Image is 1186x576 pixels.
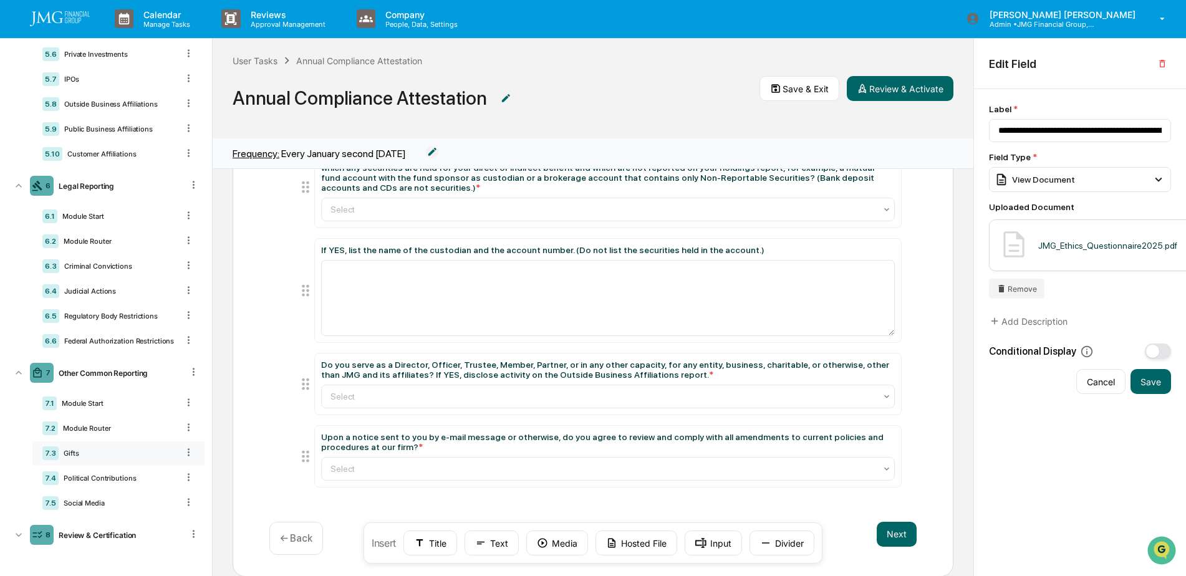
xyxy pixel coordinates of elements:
div: 7.5 [42,496,59,510]
div: If YES, list the name of the custodian and the account number. (Do not list the securities held i... [321,245,895,255]
a: 🖐️Preclearance [7,250,85,272]
div: We're available if you need us! [56,108,171,118]
div: Insert [364,522,822,564]
span: Pylon [124,309,151,319]
button: Remove [989,279,1044,299]
div: Regulatory Body Restrictions [59,312,178,320]
div: 6.5 [42,309,59,323]
button: See all [193,136,227,151]
div: Political Contributions [59,474,178,482]
div: 7.3 [42,446,59,460]
p: People, Data, Settings [375,20,464,29]
div: Public Business Affiliations [59,125,178,133]
iframe: Open customer support [1146,535,1180,569]
span: Attestations [103,255,155,267]
div: Customer Affiliations [62,150,178,158]
p: Admin • JMG Financial Group, Ltd. [980,20,1096,29]
span: • [104,203,108,213]
img: 8933085812038_c878075ebb4cc5468115_72.jpg [26,95,49,118]
div: Label [989,104,1171,114]
div: 6.4 [42,284,59,298]
div: 6.1 [42,209,57,223]
div: 6.2 [42,234,59,248]
button: Review & Activate [847,76,953,101]
div: Do you serve as a Director, Officer, Trustee, Member, Partner, or in any other capacity, for any ... [321,360,895,380]
div: User Tasks [233,55,277,66]
div: Do you (or your immediate family members residing in the same household with you) have any accoun... [315,146,901,228]
div: 8 [46,530,51,539]
div: 5.6 [42,47,59,61]
div: Legal Reporting [54,181,183,191]
img: Additional Document Icon [499,92,512,105]
div: Module Start [57,399,178,408]
div: Past conversations [12,138,84,148]
a: 🗄️Attestations [85,250,160,272]
button: Start new chat [212,99,227,114]
div: Upon a notice sent to you by e-mail message or otherwise, do you agree to review and comply with ... [315,426,901,487]
div: Field Type [989,152,1171,162]
p: Approval Management [241,20,332,29]
div: 🔎 [12,280,22,290]
div: 7.2 [42,421,58,435]
span: [DATE] [110,203,136,213]
div: If YES, list the name of the custodian and the account number. (Do not list the securities held i... [315,239,901,342]
p: Company [375,9,464,20]
img: Document Icon [998,229,1029,260]
div: Federal Authorization Restrictions [59,337,178,345]
img: 1746055101610-c473b297-6a78-478c-a979-82029cc54cd1 [25,204,35,214]
span: Data Lookup [25,279,79,291]
div: Upon a notice sent to you by e-mail message or otherwise, do you agree to review and comply with ... [321,432,895,452]
span: Preclearance [25,255,80,267]
div: Judicial Actions [59,287,178,295]
button: Media [526,530,588,555]
button: Cancel [1076,369,1126,394]
div: 6.6 [42,334,59,348]
div: Annual Compliance Attestation [296,55,422,66]
img: Jack Rasmussen [12,191,32,211]
span: • [168,170,172,180]
span: [PERSON_NAME] [39,203,101,213]
p: Manage Tasks [133,20,196,29]
div: Annual Compliance Attestation [233,87,487,109]
div: Every January second [DATE] [233,148,406,160]
div: Private Investments [59,50,178,59]
div: JMG_Ethics_Questionnaire2025.pdf [1038,241,1177,251]
div: Social Media [59,499,178,507]
div: 6.3 [42,259,59,273]
div: 5.7 [42,72,59,86]
p: Reviews [241,9,332,20]
img: logo [30,11,90,26]
div: 5.9 [42,122,59,136]
div: 7.4 [42,471,59,485]
p: How can we help? [12,26,227,46]
div: 6 [46,181,51,190]
div: Uploaded Document [989,202,1171,212]
div: Criminal Convictions [59,262,178,271]
button: Save [1131,369,1171,394]
button: Save & Exit [759,76,839,101]
img: Edit reporting range icon [426,146,438,158]
div: Other Common Reporting [54,368,183,378]
div: Review & Certification [54,530,183,540]
span: Frequency: [233,148,279,160]
div: Module Router [59,237,178,246]
p: [PERSON_NAME] [PERSON_NAME] [980,9,1142,20]
button: Next [877,522,917,547]
p: ← Back [280,532,312,544]
button: Hosted File [595,530,677,555]
div: IPOs [59,75,178,84]
p: Calendar [133,9,196,20]
div: 🖐️ [12,256,22,266]
div: 🗄️ [90,256,100,266]
div: Do you (or your immediate family members residing in the same household with you) have any accoun... [321,153,895,193]
h2: Edit Field [989,57,1036,70]
button: Text [465,530,519,555]
span: [DATE] [175,170,200,180]
img: Steve.Lennart [12,158,32,178]
div: Start new chat [56,95,205,108]
div: View Document [995,173,1075,186]
div: 5.10 [42,147,62,161]
button: Title [403,530,457,555]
